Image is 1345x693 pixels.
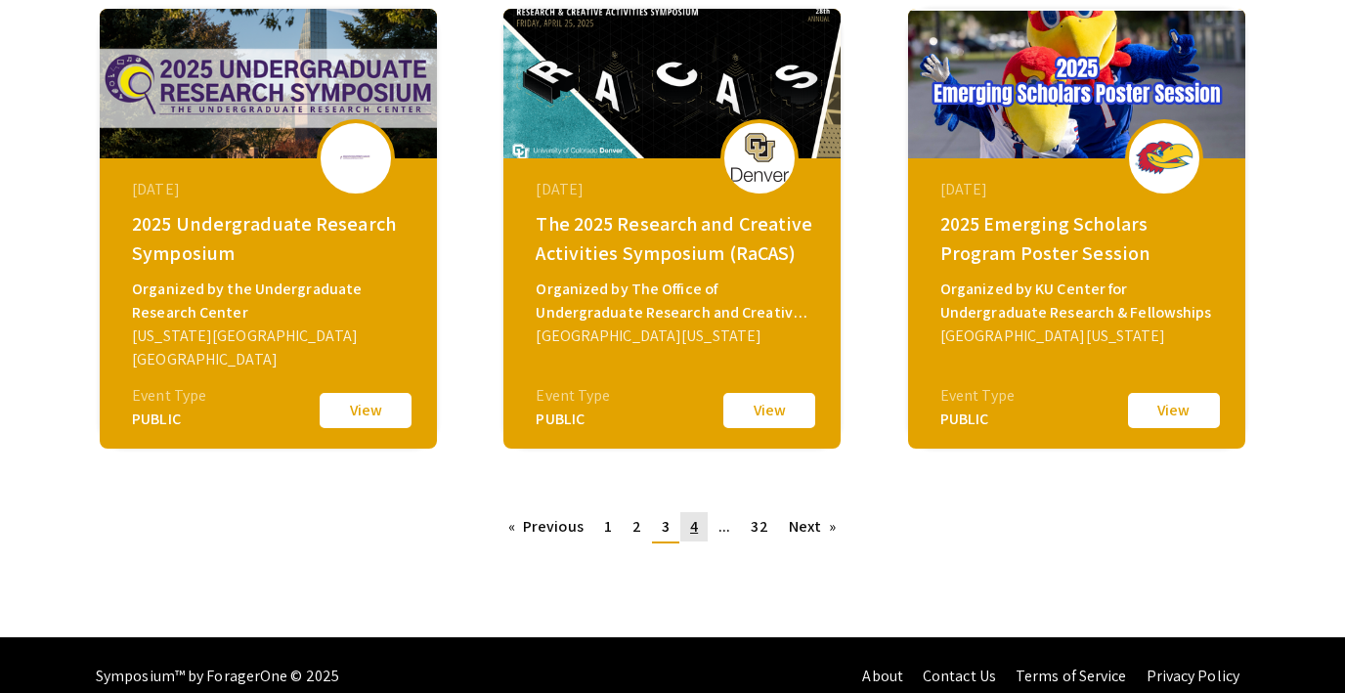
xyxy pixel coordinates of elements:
span: 32 [751,516,767,537]
span: ... [718,516,730,537]
div: Organized by The Office of Undergraduate Research and Creative Activities [536,278,813,325]
a: Contact Us [923,666,996,686]
div: Event Type [940,384,1015,408]
span: 1 [604,516,612,537]
div: Event Type [536,384,610,408]
img: 2025-racas_eventCoverPhoto_c9e6d6__thumb.png [503,9,841,158]
div: The 2025 Research and Creative Activities Symposium (RaCAS) [536,209,813,268]
div: PUBLIC [132,408,206,431]
img: 2025-undergraduate-research-symposium_eventLogo_ad5862_.png [326,133,385,182]
a: Previous page [499,512,593,541]
span: 3 [662,516,670,537]
img: 2025-undergraduate-research-symposium_eventCoverPhoto_e2fc7b__thumb.png [100,9,437,158]
div: [GEOGRAPHIC_DATA][US_STATE] [940,325,1218,348]
span: 4 [690,516,698,537]
div: PUBLIC [940,408,1015,431]
a: Next page [779,512,846,541]
ul: Pagination [499,512,846,543]
a: About [862,666,903,686]
div: Organized by KU Center for Undergraduate Research & Fellowships [940,278,1218,325]
a: Privacy Policy [1147,666,1239,686]
div: PUBLIC [536,408,610,431]
div: 2025 Emerging Scholars Program Poster Session [940,209,1218,268]
img: 2025-emerging-scholars-program-poster-session_eventLogo_21deed_.png [1135,140,1193,176]
span: 2 [632,516,641,537]
div: [DATE] [536,178,813,201]
button: View [1125,390,1223,431]
div: Event Type [132,384,206,408]
div: [US_STATE][GEOGRAPHIC_DATA] [GEOGRAPHIC_DATA] [132,325,410,371]
button: View [317,390,414,431]
a: Terms of Service [1016,666,1127,686]
div: [DATE] [940,178,1218,201]
div: Organized by the Undergraduate Research Center [132,278,410,325]
img: 2025-racas_eventLogo_eb7298_.png [730,133,789,182]
div: [DATE] [132,178,410,201]
button: View [720,390,818,431]
div: [GEOGRAPHIC_DATA][US_STATE] [536,325,813,348]
iframe: Chat [15,605,83,678]
img: 2025-emerging-scholars-program-poster-session_eventCoverPhoto_336ac2__thumb.png [908,9,1245,158]
div: 2025 Undergraduate Research Symposium [132,209,410,268]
